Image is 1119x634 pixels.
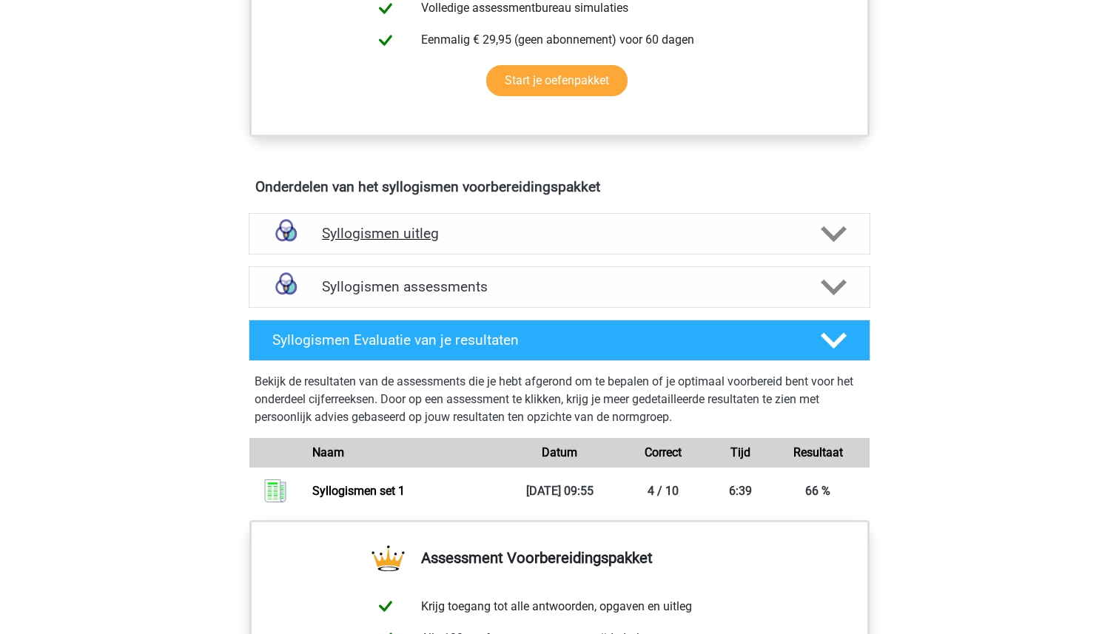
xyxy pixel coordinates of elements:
[508,444,611,462] div: Datum
[301,444,508,462] div: Naam
[272,331,797,348] h4: Syllogismen Evaluatie van je resultaten
[312,484,405,498] a: Syllogismen set 1
[715,444,767,462] div: Tijd
[243,320,876,361] a: Syllogismen Evaluatie van je resultaten
[322,225,797,242] h4: Syllogismen uitleg
[322,278,797,295] h4: Syllogismen assessments
[243,266,876,308] a: assessments Syllogismen assessments
[486,65,628,96] a: Start je oefenpakket
[255,373,864,426] p: Bekijk de resultaten van de assessments die je hebt afgerond om te bepalen of je optimaal voorber...
[611,444,715,462] div: Correct
[267,215,305,252] img: syllogismen uitleg
[243,213,876,254] a: uitleg Syllogismen uitleg
[766,444,870,462] div: Resultaat
[267,268,305,306] img: syllogismen assessments
[255,178,864,195] h4: Onderdelen van het syllogismen voorbereidingspakket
